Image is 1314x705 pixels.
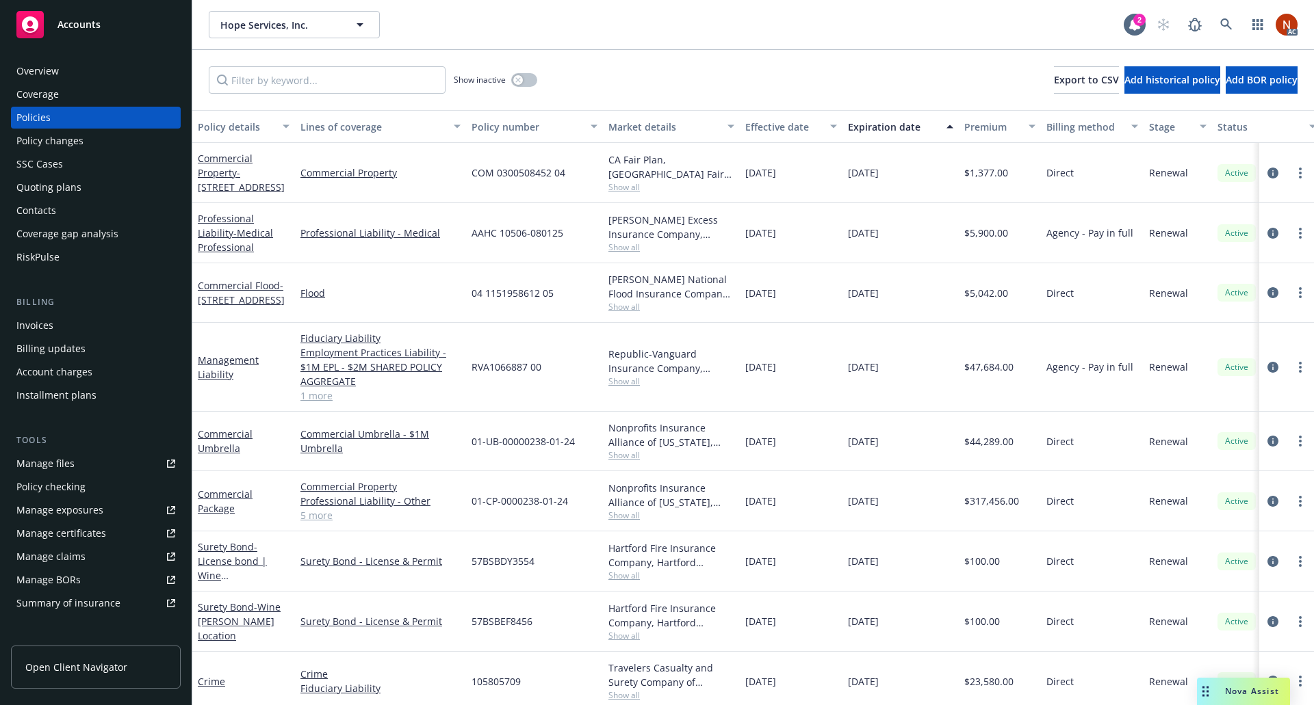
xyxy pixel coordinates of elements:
[745,554,776,568] span: [DATE]
[472,120,582,134] div: Policy number
[608,213,734,241] div: [PERSON_NAME] Excess Insurance Company, [PERSON_NAME] Insurance Group, CRC Group
[1046,286,1074,300] span: Direct
[16,246,60,268] div: RiskPulse
[1046,674,1074,689] span: Direct
[608,120,719,134] div: Market details
[842,110,959,143] button: Expiration date
[300,331,461,345] a: Fiduciary Liability
[1046,434,1074,449] span: Direct
[608,375,734,387] span: Show all
[1244,11,1272,38] a: Switch app
[16,176,81,198] div: Quoting plans
[11,361,181,383] a: Account charges
[964,120,1020,134] div: Premium
[959,110,1041,143] button: Premium
[198,152,285,194] a: Commercial Property
[848,674,879,689] span: [DATE]
[11,83,181,105] a: Coverage
[198,675,225,688] a: Crime
[964,614,1000,628] span: $100.00
[1124,66,1220,94] button: Add historical policy
[11,384,181,406] a: Installment plans
[1181,11,1209,38] a: Report a Bug
[466,110,603,143] button: Policy number
[11,153,181,175] a: SSC Cases
[472,554,534,568] span: 57BSBDY3554
[1149,554,1188,568] span: Renewal
[472,494,568,508] span: 01-CP-0000238-01-24
[745,614,776,628] span: [DATE]
[1046,614,1074,628] span: Direct
[198,600,281,642] a: Surety Bond
[300,614,461,628] a: Surety Bond - License & Permit
[11,223,181,245] a: Coverage gap analysis
[300,508,461,522] a: 5 more
[1292,613,1309,630] a: more
[11,5,181,44] a: Accounts
[1265,493,1281,509] a: circleInformation
[1223,675,1250,687] span: Active
[16,223,118,245] div: Coverage gap analysis
[300,286,461,300] a: Flood
[300,165,461,180] a: Commercial Property
[300,120,446,134] div: Lines of coverage
[198,226,273,254] span: - Medical Professional
[1292,673,1309,689] a: more
[608,509,734,521] span: Show all
[1265,613,1281,630] a: circleInformation
[16,453,75,475] div: Manage files
[608,570,734,581] span: Show all
[198,279,285,306] a: Commercial Flood
[11,338,181,360] a: Billing updates
[1046,165,1074,180] span: Direct
[608,421,734,449] div: Nonprofits Insurance Alliance of [US_STATE], Inc., Nonprofits Insurance Alliance of [US_STATE], I...
[192,110,295,143] button: Policy details
[745,165,776,180] span: [DATE]
[11,60,181,82] a: Overview
[16,384,96,406] div: Installment plans
[745,360,776,374] span: [DATE]
[11,499,181,521] span: Manage exposures
[1292,284,1309,301] a: more
[848,286,879,300] span: [DATE]
[1149,614,1188,628] span: Renewal
[198,540,284,611] a: Surety Bond
[454,74,506,85] span: Show inactive
[1292,359,1309,375] a: more
[198,354,259,381] a: Management Liability
[848,226,879,240] span: [DATE]
[1292,165,1309,181] a: more
[472,165,565,180] span: COM 0300508452 04
[11,546,181,568] a: Manage claims
[300,494,461,508] a: Professional Liability - Other
[16,522,106,544] div: Manage certificates
[472,226,563,240] span: AAHC 10506-080125
[848,434,879,449] span: [DATE]
[608,689,734,701] span: Show all
[1054,66,1119,94] button: Export to CSV
[11,107,181,129] a: Policies
[209,11,380,38] button: Hope Services, Inc.
[300,479,461,494] a: Commercial Property
[11,315,181,336] a: Invoices
[16,569,81,591] div: Manage BORs
[220,18,339,32] span: Hope Services, Inc.
[16,83,59,105] div: Coverage
[295,110,466,143] button: Lines of coverage
[472,434,575,449] span: 01-UB-00000238-01-24
[16,153,63,175] div: SSC Cases
[1292,493,1309,509] a: more
[1265,165,1281,181] a: circleInformation
[198,427,253,455] a: Commercial Umbrella
[1133,14,1146,26] div: 2
[1046,120,1123,134] div: Billing method
[1223,615,1250,628] span: Active
[745,494,776,508] span: [DATE]
[1149,494,1188,508] span: Renewal
[608,541,734,570] div: Hartford Fire Insurance Company, Hartford Insurance Group
[1226,73,1298,86] span: Add BOR policy
[964,360,1014,374] span: $47,684.00
[608,301,734,312] span: Show all
[1124,73,1220,86] span: Add historical policy
[1292,433,1309,449] a: more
